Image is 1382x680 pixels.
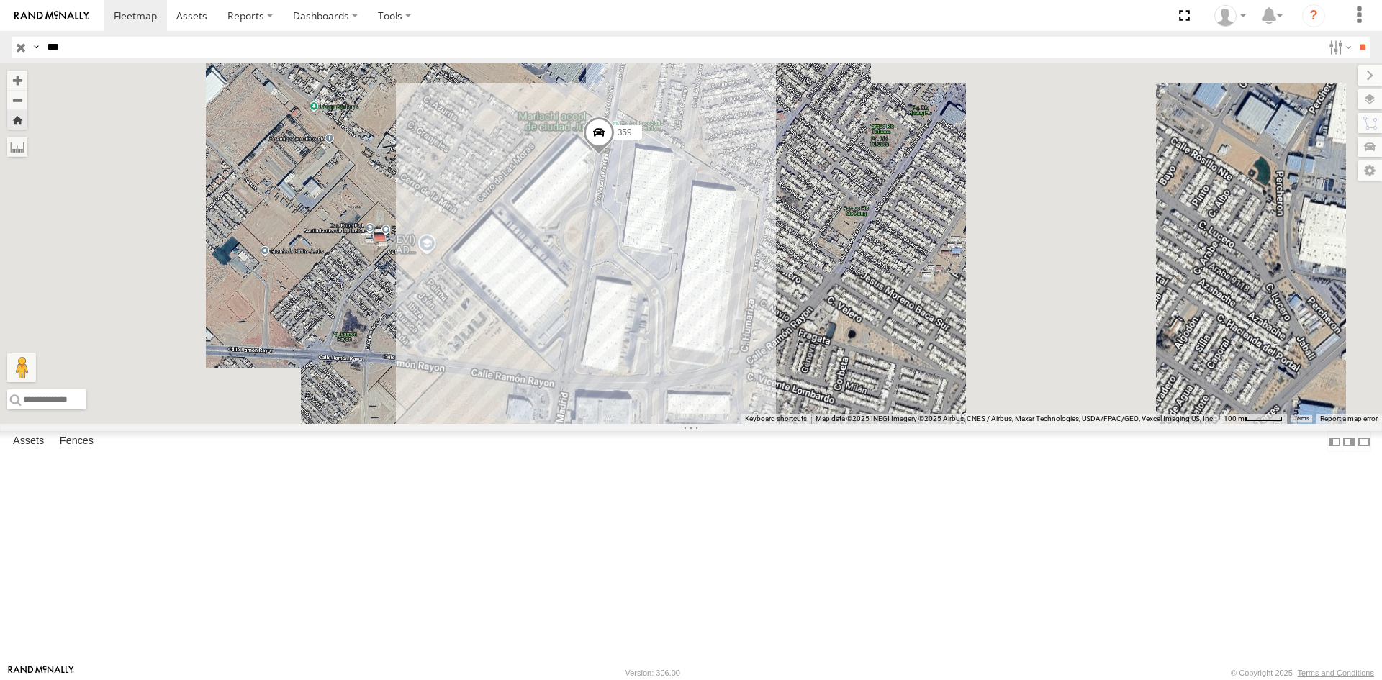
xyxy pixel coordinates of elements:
[1294,416,1309,422] a: Terms
[1302,4,1325,27] i: ?
[745,414,807,424] button: Keyboard shortcuts
[618,127,632,137] span: 359
[625,668,680,677] div: Version: 306.00
[7,110,27,130] button: Zoom Home
[7,137,27,157] label: Measure
[816,414,1215,422] span: Map data ©2025 INEGI Imagery ©2025 Airbus, CNES / Airbus, Maxar Technologies, USDA/FPAC/GEO, Vexc...
[7,90,27,110] button: Zoom out
[1358,160,1382,181] label: Map Settings
[6,432,51,452] label: Assets
[1298,668,1374,677] a: Terms and Conditions
[1323,37,1354,58] label: Search Filter Options
[1342,431,1356,452] label: Dock Summary Table to the Right
[1224,414,1245,422] span: 100 m
[14,11,89,21] img: rand-logo.svg
[53,432,101,452] label: Fences
[1231,668,1374,677] div: © Copyright 2025 -
[8,666,74,680] a: Visit our Website
[1327,431,1342,452] label: Dock Summary Table to the Left
[1219,414,1287,424] button: Map Scale: 100 m per 49 pixels
[1209,5,1251,27] div: Roberto Garcia
[7,353,36,382] button: Drag Pegman onto the map to open Street View
[1320,414,1378,422] a: Report a map error
[7,71,27,90] button: Zoom in
[1357,431,1371,452] label: Hide Summary Table
[30,37,42,58] label: Search Query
